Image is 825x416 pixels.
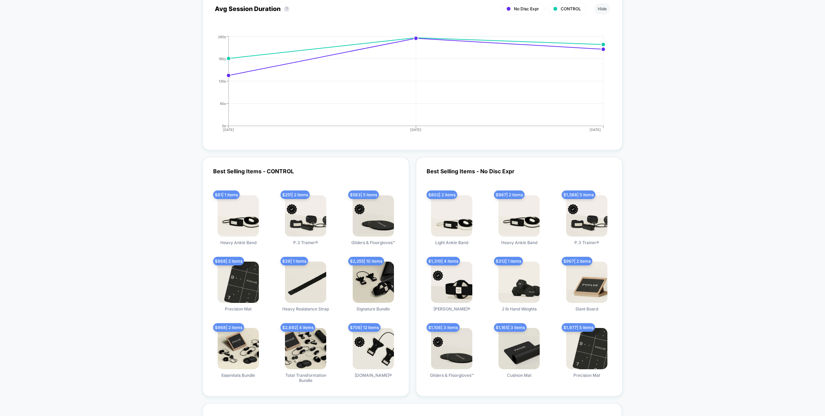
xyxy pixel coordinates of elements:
[220,101,226,105] tspan: 65s
[427,323,460,332] span: $ 1,106 | 3 items
[280,257,308,265] span: $ 39 | 1 items
[348,323,381,332] span: $ 706 | 12 items
[494,323,527,332] span: $ 1,165 | 3 items
[351,240,395,251] span: Gliders & Floorgloves™
[594,3,610,14] button: Hide
[218,262,259,303] img: produt
[501,240,537,251] span: Heavy Ankle Band
[222,123,226,128] tspan: 0s
[219,56,226,61] tspan: 195s
[353,195,394,237] img: produt
[507,373,531,384] span: Cushion Mat
[353,328,394,369] img: produt
[498,262,540,303] img: produt
[355,373,392,384] span: [DOMAIN_NAME]®
[431,328,472,369] img: produt
[430,373,474,384] span: Gliders & Floorgloves™
[213,190,240,199] span: $ 81 | 1 items
[293,240,318,251] span: P.3 Trainer®
[431,195,472,237] img: produt
[285,195,326,237] img: produt
[213,323,244,332] span: $ 968 | 2 items
[498,328,540,369] img: produt
[219,79,226,83] tspan: 130s
[213,257,244,265] span: $ 968 | 2 items
[514,6,539,11] span: No Disc Expr
[208,35,603,138] div: AVG_SESSION_DURATION
[566,195,607,237] img: produt
[348,257,384,265] span: $ 2,255 | 10 items
[218,328,259,369] img: produt
[218,195,259,237] img: produt
[494,257,523,265] span: $ 312 | 1 items
[284,6,289,12] button: ?
[566,328,607,369] img: produt
[573,373,600,384] span: Precision Mat
[285,328,326,369] img: produt
[561,6,581,11] span: CONTROL
[502,306,537,318] span: 2 lb Hand Weights
[562,190,595,199] span: $ 1,588 | 5 items
[431,262,472,303] img: produt
[435,240,468,251] span: Light Ankle Band
[285,262,326,303] img: produt
[280,323,315,332] span: $ 2,692 | 4 items
[433,306,470,318] span: [PERSON_NAME]®
[566,262,607,303] img: produt
[498,195,540,237] img: produt
[280,373,331,384] span: Total Transformation Bundle
[562,257,592,265] span: $ 967 | 2 items
[494,190,525,199] span: $ 967 | 2 items
[225,306,252,318] span: Precision Mat
[590,128,601,132] tspan: [DATE]
[348,190,379,199] span: $ 583 | 5 items
[223,128,234,132] tspan: [DATE]
[427,257,460,265] span: $ 1,310 | 4 items
[218,34,226,39] tspan: 260s
[574,240,599,251] span: P.3 Trainer®
[221,373,255,384] span: Essentials Bundle
[427,190,457,199] span: $ 802 | 2 items
[282,306,329,318] span: Heavy Resistance Strap
[353,262,394,303] img: produt
[562,323,595,332] span: $ 1,977 | 5 items
[575,306,598,318] span: Slant Board
[410,128,422,132] tspan: [DATE]
[220,240,256,251] span: Heavy Ankle Band
[356,306,390,318] span: Signature Bundle
[280,190,310,199] span: $ 251 | 2 items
